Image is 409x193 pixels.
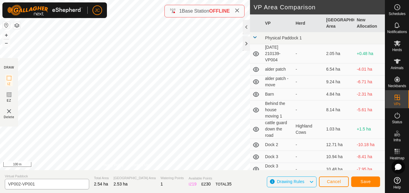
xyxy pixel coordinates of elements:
[387,30,407,34] span: Notifications
[385,175,409,191] a: Help
[3,39,10,47] button: –
[263,75,293,88] td: alder patch - move
[277,179,304,184] span: Drawing Rules
[209,8,230,14] span: OFFLINE
[327,179,341,184] span: Cancel
[354,151,385,163] td: -8.41 ha
[361,179,371,184] span: Save
[192,182,197,186] span: 19
[324,88,354,100] td: 4.84 ha
[354,88,385,100] td: -2.31 ha
[254,4,385,11] h2: VP Area Comparison
[8,82,11,86] span: IZ
[295,123,321,136] div: Highland Cows
[324,151,354,163] td: 10.94 ha
[351,176,380,187] button: Save
[161,182,163,186] span: 1
[263,88,293,100] td: Barn
[295,79,321,85] div: -
[393,185,401,189] span: Help
[324,139,354,151] td: 12.71 ha
[392,120,402,124] span: Status
[324,44,354,63] td: 2.05 ha
[295,166,321,173] div: -
[393,138,401,142] span: Infra
[394,102,400,106] span: VPs
[265,35,302,40] span: Physical Paddock 1
[295,154,321,160] div: -
[5,174,89,179] span: Virtual Paddock
[324,63,354,75] td: 6.54 ha
[293,14,324,32] th: Herd
[295,142,321,148] div: -
[263,151,293,163] td: Dock 3
[263,44,293,63] td: [DATE] 210139-VP004
[390,156,404,160] span: Heatmap
[354,163,385,176] td: -7.95 ha
[354,120,385,139] td: +1.5 ha
[227,182,232,186] span: 35
[324,120,354,139] td: 1.03 ha
[354,75,385,88] td: -6.71 ha
[101,162,124,168] a: Privacy Policy
[95,7,100,14] span: JC
[324,14,354,32] th: [GEOGRAPHIC_DATA] Area
[263,100,293,120] td: Behind the house moving 1
[354,44,385,63] td: +0.48 ha
[5,108,13,115] img: VP
[263,163,293,176] td: Dock 3 transition
[7,5,83,16] img: Gallagher Logo
[189,181,196,187] div: IZ
[324,75,354,88] td: 9.24 ha
[131,162,149,168] a: Contact Us
[354,14,385,32] th: New Allocation
[3,32,10,39] button: +
[206,182,211,186] span: 30
[263,63,293,75] td: alder patch
[354,139,385,151] td: -10.18 ha
[13,22,20,29] button: Map Layers
[295,91,321,97] div: -
[263,14,293,32] th: VP
[324,163,354,176] td: 10.48 ha
[3,22,10,29] button: Reset Map
[201,181,211,187] div: EZ
[324,100,354,120] td: 8.14 ha
[94,182,108,186] span: 2.54 ha
[4,65,14,70] div: DRAW
[7,98,11,103] span: EZ
[389,12,405,16] span: Schedules
[4,115,14,119] span: Delete
[354,100,385,120] td: -5.61 ha
[161,176,184,181] span: Watering Points
[94,176,109,181] span: Total Area
[114,182,128,186] span: 2.53 ha
[388,84,406,88] span: Neckbands
[114,176,156,181] span: [GEOGRAPHIC_DATA] Area
[216,181,232,187] div: TOTAL
[182,8,209,14] span: Base Station
[392,48,402,52] span: Herds
[354,63,385,75] td: -4.01 ha
[319,176,349,187] button: Cancel
[295,66,321,72] div: -
[391,66,404,70] span: Animals
[295,51,321,57] div: -
[295,107,321,113] div: -
[263,139,293,151] td: Dock 2
[263,120,293,139] td: cattle guard down the road
[179,8,182,14] span: 1
[189,176,231,181] span: Available Points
